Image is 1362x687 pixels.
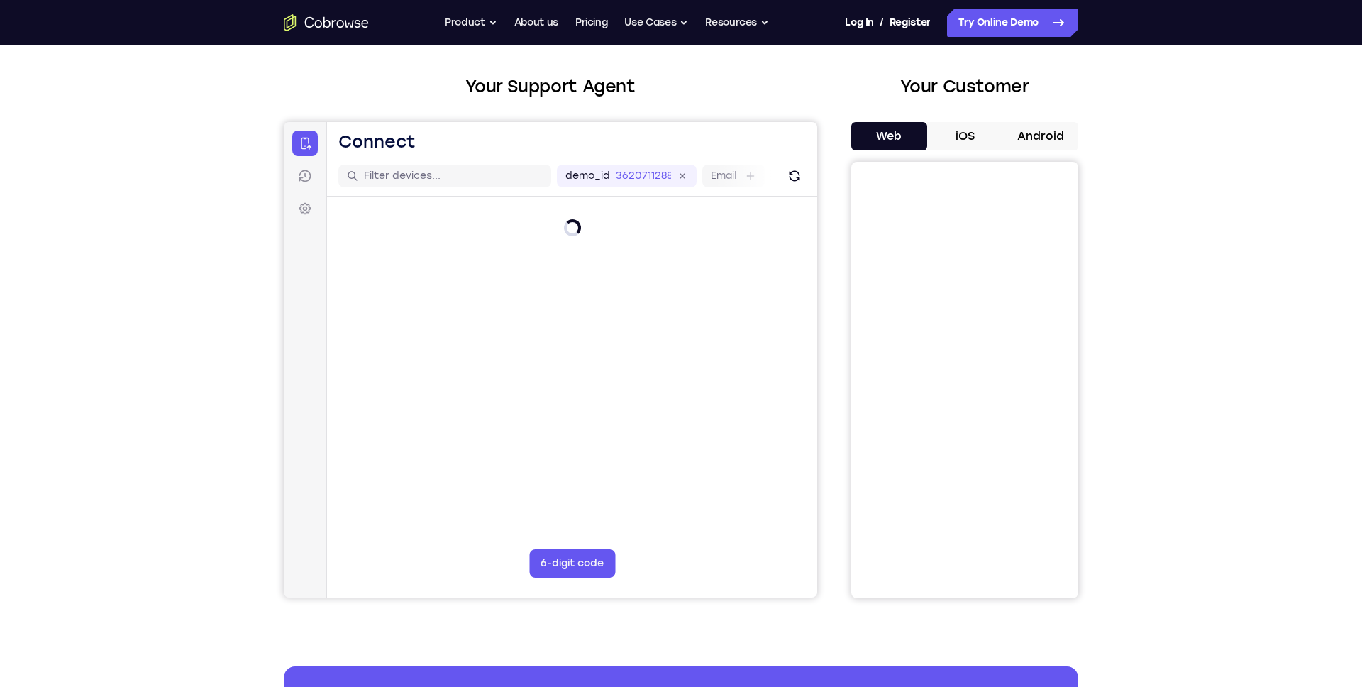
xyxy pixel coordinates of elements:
[624,9,688,37] button: Use Cases
[927,122,1003,150] button: iOS
[514,9,558,37] a: About us
[445,9,497,37] button: Product
[1002,122,1078,150] button: Android
[851,74,1078,99] h2: Your Customer
[284,122,817,598] iframe: Agent
[845,9,873,37] a: Log In
[890,9,931,37] a: Register
[575,9,608,37] a: Pricing
[284,74,817,99] h2: Your Support Agent
[947,9,1078,37] a: Try Online Demo
[851,122,927,150] button: Web
[284,14,369,31] a: Go to the home page
[705,9,769,37] button: Resources
[880,14,884,31] span: /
